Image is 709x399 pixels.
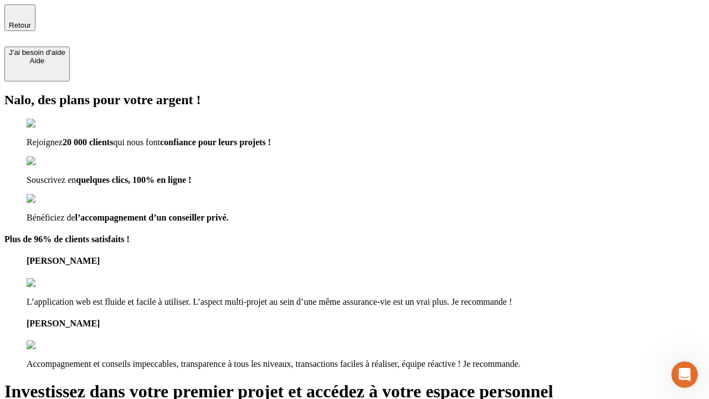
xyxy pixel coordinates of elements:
p: L’application web est fluide et facile à utiliser. L’aspect multi-projet au sein d’une même assur... [27,297,705,307]
h4: [PERSON_NAME] [27,256,705,266]
span: confiance pour leurs projets ! [160,137,271,147]
img: checkmark [27,156,74,166]
span: Retour [9,21,31,29]
img: checkmark [27,119,74,129]
img: reviews stars [27,278,81,288]
button: J’ai besoin d'aideAide [4,47,70,81]
img: reviews stars [27,340,81,350]
p: Accompagnement et conseils impeccables, transparence à tous les niveaux, transactions faciles à r... [27,359,705,369]
span: Souscrivez en [27,175,76,185]
h4: [PERSON_NAME] [27,319,705,329]
span: qui nous font [113,137,160,147]
div: J’ai besoin d'aide [9,48,65,57]
h2: Nalo, des plans pour votre argent ! [4,93,705,108]
span: l’accompagnement d’un conseiller privé. [75,213,229,222]
div: Aide [9,57,65,65]
h4: Plus de 96% de clients satisfaits ! [4,234,705,244]
span: Rejoignez [27,137,63,147]
span: Bénéficiez de [27,213,75,222]
span: quelques clics, 100% en ligne ! [76,175,191,185]
button: Retour [4,4,35,31]
iframe: Intercom live chat [671,361,698,388]
span: 20 000 clients [63,137,114,147]
img: checkmark [27,194,74,204]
